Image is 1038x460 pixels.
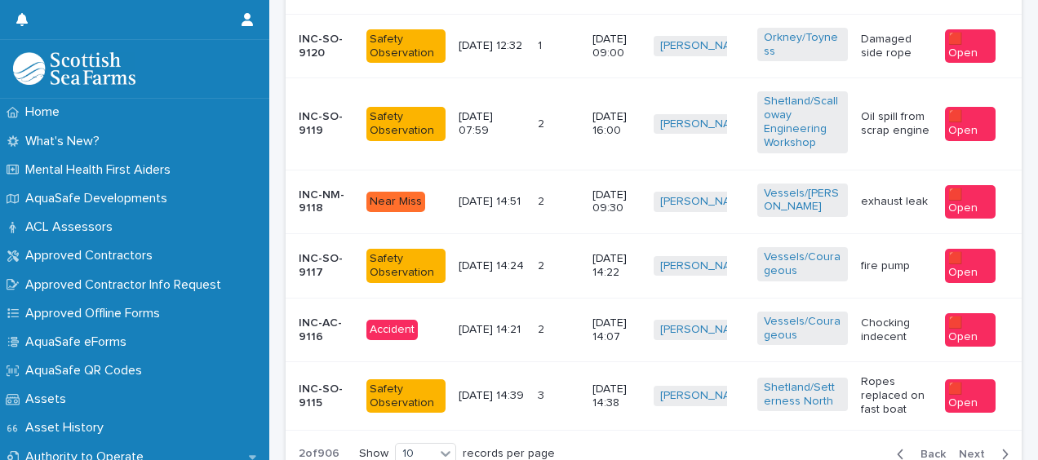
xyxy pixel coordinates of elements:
div: Safety Observation [366,107,445,141]
p: 2 [538,192,548,209]
a: Shetland/Scalloway Engineering Workshop [764,95,841,149]
p: 2 [538,114,548,131]
a: [PERSON_NAME] [660,39,749,53]
tr: INC-SO-9117Safety Observation[DATE] 14:2422 [DATE] 14:22[PERSON_NAME] Vessels/Courageous fire pum... [286,234,1022,299]
p: 2 [538,320,548,337]
p: INC-SO-9117 [299,252,353,280]
span: Next [959,449,995,460]
div: Near Miss [366,192,425,212]
p: INC-NM-9118 [299,188,353,216]
tr: INC-AC-9116Accident[DATE] 14:2122 [DATE] 14:07[PERSON_NAME] Vessels/Courageous Chocking indecent🟥... [286,298,1022,362]
a: [PERSON_NAME] [660,323,749,337]
div: Safety Observation [366,249,445,283]
tr: INC-SO-9120Safety Observation[DATE] 12:3211 [DATE] 09:00[PERSON_NAME] Orkney/Toyness Damaged side... [286,14,1022,78]
p: Home [19,104,73,120]
p: Ropes replaced on fast boat [861,375,932,416]
p: [DATE] 14:07 [592,316,641,344]
a: Orkney/Toyness [764,31,841,59]
a: [PERSON_NAME] [660,117,749,131]
a: Vessels/[PERSON_NAME] [764,187,841,215]
div: 🟥 Open [945,249,996,283]
p: [DATE] 12:32 [459,39,525,53]
a: [PERSON_NAME] [660,195,749,209]
p: AquaSafe Developments [19,191,180,206]
p: [DATE] 07:59 [459,110,525,138]
p: INC-SO-9119 [299,110,353,138]
a: [PERSON_NAME] [660,389,749,403]
p: [DATE] 14:39 [459,389,525,403]
p: 1 [538,36,545,53]
p: [DATE] 09:00 [592,33,641,60]
p: [DATE] 14:51 [459,195,525,209]
p: Approved Offline Forms [19,306,173,321]
div: 🟥 Open [945,313,996,347]
tr: INC-SO-9119Safety Observation[DATE] 07:5922 [DATE] 16:00[PERSON_NAME] Shetland/Scalloway Engineer... [286,78,1022,170]
div: Safety Observation [366,29,445,64]
tr: INC-NM-9118Near Miss[DATE] 14:5122 [DATE] 09:30[PERSON_NAME] Vessels/[PERSON_NAME] exhaust leak🟥 ... [286,170,1022,234]
p: INC-AC-9116 [299,316,353,344]
p: Damaged side rope [861,33,932,60]
p: Chocking indecent [861,316,932,344]
p: AquaSafe QR Codes [19,363,155,378]
div: 🟥 Open [945,107,996,141]
div: Accident [366,320,418,340]
p: Assets [19,391,79,407]
p: Approved Contractor Info Request [19,277,234,293]
p: [DATE] 14:21 [459,323,525,337]
a: Vessels/Courageous [764,315,841,343]
p: fire pump [861,259,932,273]
a: Vessels/Courageous [764,250,841,278]
span: Back [911,449,946,460]
p: [DATE] 09:30 [592,188,641,216]
p: Mental Health First Aiders [19,162,184,178]
p: [DATE] 14:24 [459,259,525,273]
p: exhaust leak [861,195,932,209]
p: [DATE] 14:38 [592,383,641,410]
p: [DATE] 16:00 [592,110,641,138]
p: 3 [538,386,548,403]
p: What's New? [19,134,113,149]
p: Asset History [19,420,117,436]
p: [DATE] 14:22 [592,252,641,280]
div: 🟥 Open [945,29,996,64]
div: Safety Observation [366,379,445,414]
p: Oil spill from scrap engine [861,110,932,138]
p: 2 [538,256,548,273]
p: ACL Assessors [19,219,126,235]
p: INC-SO-9115 [299,383,353,410]
div: 🟥 Open [945,379,996,414]
tr: INC-SO-9115Safety Observation[DATE] 14:3933 [DATE] 14:38[PERSON_NAME] Shetland/Setterness North R... [286,362,1022,430]
p: INC-SO-9120 [299,33,353,60]
img: bPIBxiqnSb2ggTQWdOVV [13,52,135,85]
p: AquaSafe eForms [19,334,140,350]
div: 🟥 Open [945,185,996,219]
a: [PERSON_NAME] [660,259,749,273]
a: Shetland/Setterness North [764,381,841,409]
p: Approved Contractors [19,248,166,263]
